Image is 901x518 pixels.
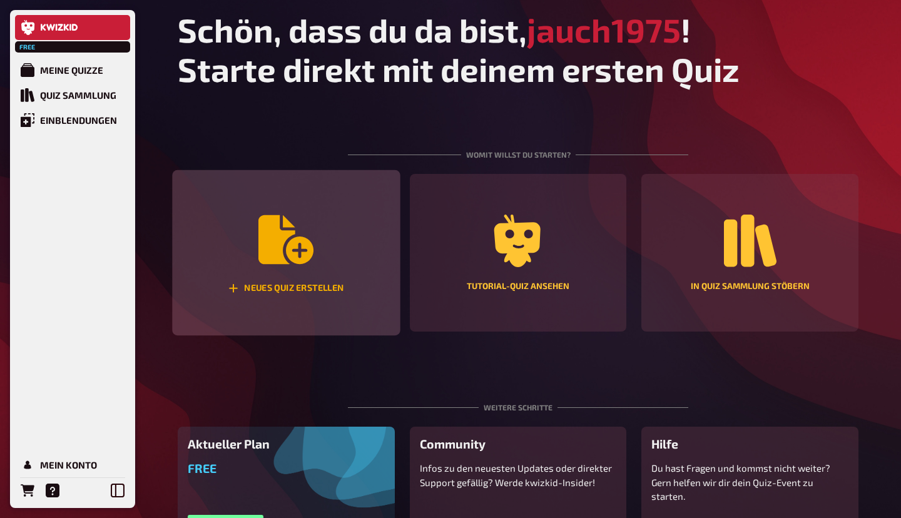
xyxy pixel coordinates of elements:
[15,58,130,83] a: Meine Quizze
[691,282,810,291] div: In Quiz Sammlung stöbern
[651,437,848,451] h3: Hilfe
[178,10,858,89] h1: Schön, dass du da bist, ! Starte direkt mit deinem ersten Quiz
[348,119,688,174] div: Womit willst du starten?
[15,478,40,503] a: Bestellungen
[188,461,216,475] span: Free
[467,282,569,291] div: Tutorial-Quiz ansehen
[410,174,627,332] a: Tutorial-Quiz ansehen
[40,114,117,126] div: Einblendungen
[40,459,97,470] div: Mein Konto
[228,283,344,293] div: Neues Quiz erstellen
[15,83,130,108] a: Quiz Sammlung
[172,170,400,336] button: Neues Quiz erstellen
[420,461,617,489] p: Infos zu den neuesten Updates oder direkter Support gefällig? Werde kwizkid-Insider!
[420,437,617,451] h3: Community
[188,437,385,451] h3: Aktueller Plan
[651,461,848,504] p: Du hast Fragen und kommst nicht weiter? Gern helfen wir dir dein Quiz-Event zu starten.
[15,452,130,477] a: Mein Konto
[348,372,688,427] div: Weitere Schritte
[40,478,65,503] a: Hilfe
[16,43,39,51] span: Free
[40,64,103,76] div: Meine Quizze
[15,108,130,133] a: Einblendungen
[527,10,681,49] span: jauch1975
[40,89,116,101] div: Quiz Sammlung
[641,174,858,332] a: In Quiz Sammlung stöbern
